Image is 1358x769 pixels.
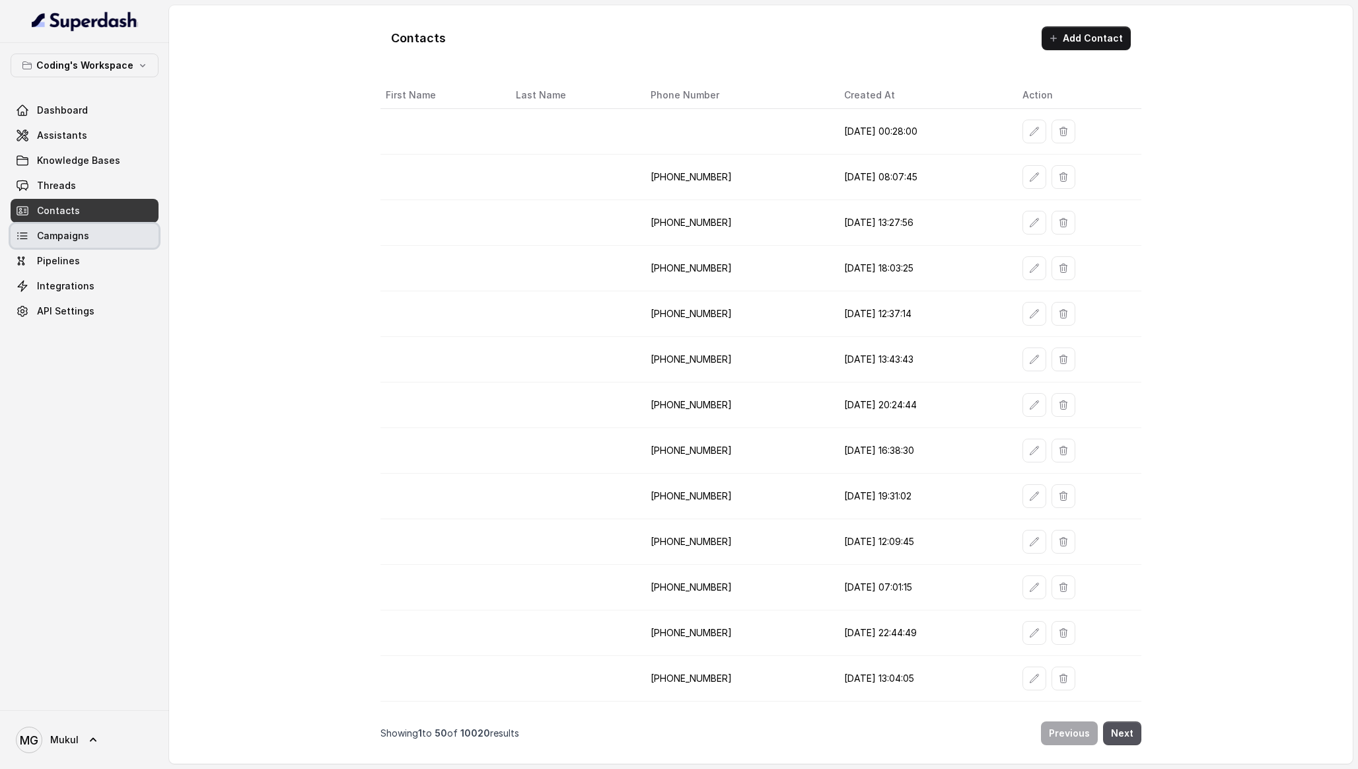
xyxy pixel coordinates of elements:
span: 1 [418,727,422,739]
td: [PHONE_NUMBER] [640,428,834,474]
td: [PHONE_NUMBER] [640,291,834,337]
td: [DATE] 18:03:25 [834,246,1012,291]
span: Dashboard [37,104,88,117]
td: [PHONE_NUMBER] [640,246,834,291]
span: Mukul [50,733,79,747]
button: Add Contact [1042,26,1131,50]
a: Knowledge Bases [11,149,159,172]
text: MG [20,733,38,747]
a: Integrations [11,274,159,298]
th: First Name [380,82,505,109]
td: [PHONE_NUMBER] [640,383,834,428]
p: Showing to of results [380,727,519,740]
span: Campaigns [37,229,89,242]
td: [DATE] 00:28:00 [834,109,1012,155]
td: [PHONE_NUMBER] [640,155,834,200]
button: Previous [1041,721,1098,745]
button: Coding's Workspace [11,54,159,77]
th: Phone Number [640,82,834,109]
td: [PHONE_NUMBER] [640,519,834,565]
span: Threads [37,179,76,192]
span: API Settings [37,305,94,318]
td: [DATE] 19:31:02 [834,474,1012,519]
img: light.svg [32,11,138,32]
span: Integrations [37,279,94,293]
td: [DATE] 16:38:30 [834,428,1012,474]
span: Pipelines [37,254,80,268]
a: Pipelines [11,249,159,273]
td: [DATE] 07:01:15 [834,565,1012,610]
td: [PHONE_NUMBER] [640,474,834,519]
td: [PHONE_NUMBER] [640,610,834,656]
a: Threads [11,174,159,198]
td: [DATE] 13:04:05 [834,656,1012,702]
a: Campaigns [11,224,159,248]
td: [DATE] 22:44:49 [834,610,1012,656]
span: 50 [435,727,447,739]
td: [PHONE_NUMBER] [640,200,834,246]
span: Contacts [37,204,80,217]
td: [DATE] 20:24:44 [834,383,1012,428]
span: Assistants [37,129,87,142]
h1: Contacts [391,28,446,49]
p: Coding's Workspace [36,57,133,73]
a: Mukul [11,721,159,758]
td: [PHONE_NUMBER] [640,702,834,747]
nav: Pagination [380,714,1141,753]
th: Created At [834,82,1012,109]
td: [DATE] 12:09:45 [834,519,1012,565]
td: [DATE] 18:41:38 [834,702,1012,747]
td: [DATE] 13:43:43 [834,337,1012,383]
th: Action [1012,82,1141,109]
span: 10020 [460,727,490,739]
a: API Settings [11,299,159,323]
th: Last Name [505,82,640,109]
td: [DATE] 08:07:45 [834,155,1012,200]
td: [PHONE_NUMBER] [640,656,834,702]
td: [DATE] 12:37:14 [834,291,1012,337]
button: Next [1103,721,1141,745]
span: Knowledge Bases [37,154,120,167]
td: [PHONE_NUMBER] [640,337,834,383]
a: Assistants [11,124,159,147]
td: [DATE] 13:27:56 [834,200,1012,246]
a: Contacts [11,199,159,223]
a: Dashboard [11,98,159,122]
td: [PHONE_NUMBER] [640,565,834,610]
